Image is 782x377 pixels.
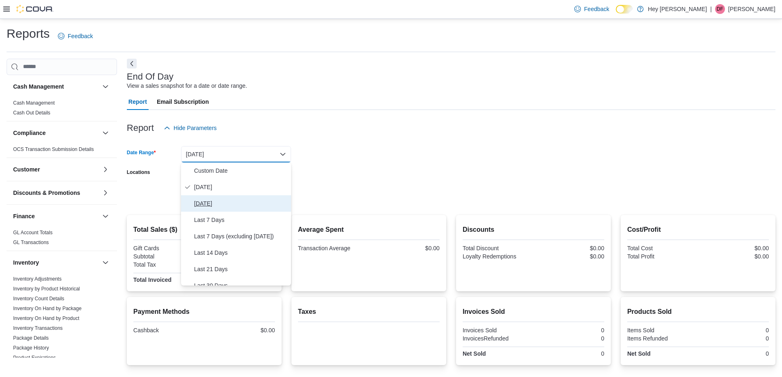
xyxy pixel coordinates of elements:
h2: Discounts [463,225,604,235]
div: Total Cost [627,245,697,251]
div: Total Profit [627,253,697,260]
button: Hide Parameters [161,120,220,136]
strong: Net Sold [627,350,651,357]
a: Inventory Transactions [13,325,63,331]
button: [DATE] [181,146,291,162]
div: Cashback [133,327,203,334]
span: Custom Date [194,166,288,176]
span: Inventory Transactions [13,325,63,331]
button: Customer [13,165,99,174]
strong: Total Invoiced [133,276,172,283]
label: Date Range [127,149,156,156]
a: GL Account Totals [13,230,53,235]
span: Report [128,94,147,110]
h2: Payment Methods [133,307,275,317]
div: $0.00 [535,245,604,251]
span: Inventory On Hand by Package [13,305,82,312]
h3: Customer [13,165,40,174]
a: Product Expirations [13,355,56,361]
div: Invoices Sold [463,327,532,334]
h3: End Of Day [127,72,174,82]
a: OCS Transaction Submission Details [13,146,94,152]
button: Discounts & Promotions [13,189,99,197]
button: Inventory [13,258,99,267]
span: DF [717,4,723,14]
button: Customer [101,165,110,174]
div: Subtotal [133,253,203,260]
a: Inventory Count Details [13,296,64,302]
strong: Net Sold [463,350,486,357]
p: Hey [PERSON_NAME] [648,4,707,14]
button: Compliance [101,128,110,138]
span: GL Account Totals [13,229,53,236]
button: Next [127,59,137,69]
div: InvoicesRefunded [463,335,532,342]
button: Compliance [13,129,99,137]
a: Cash Out Details [13,110,50,116]
h3: Discounts & Promotions [13,189,80,197]
div: 0 [699,327,769,334]
a: Inventory by Product Historical [13,286,80,292]
div: $0.00 [699,253,769,260]
p: [PERSON_NAME] [728,4,775,14]
div: 0 [699,335,769,342]
a: Inventory Adjustments [13,276,62,282]
div: $0.00 [535,253,604,260]
button: Discounts & Promotions [101,188,110,198]
h3: Compliance [13,129,46,137]
div: Cash Management [7,98,117,121]
div: Finance [7,228,117,251]
button: Cash Management [13,82,99,91]
div: $0.00 [370,245,440,251]
span: Last 30 Days [194,281,288,290]
button: Cash Management [101,82,110,91]
div: 0 [535,327,604,334]
button: Finance [101,211,110,221]
div: $0.00 [206,327,275,334]
span: OCS Transaction Submission Details [13,146,94,153]
div: Select listbox [181,162,291,286]
div: Compliance [7,144,117,158]
div: $0.00 [699,245,769,251]
span: Email Subscription [157,94,209,110]
span: Feedback [584,5,609,13]
input: Dark Mode [616,5,633,14]
div: 0 [699,350,769,357]
a: Feedback [571,1,612,17]
span: [DATE] [194,182,288,192]
div: Dawna Fuller [715,4,725,14]
a: Package Details [13,335,49,341]
button: Inventory [101,258,110,267]
span: Last 14 Days [194,248,288,258]
h2: Cost/Profit [627,225,769,235]
div: View a sales snapshot for a date or date range. [127,82,247,90]
h2: Invoices Sold [463,307,604,317]
h2: Average Spent [298,225,440,235]
h3: Finance [13,212,35,220]
img: Cova [16,5,53,13]
a: Inventory On Hand by Product [13,315,79,321]
p: | [710,4,712,14]
a: Package History [13,345,49,351]
a: Inventory On Hand by Package [13,306,82,311]
a: Cash Management [13,100,55,106]
div: Total Discount [463,245,532,251]
div: 0 [535,350,604,357]
h2: Products Sold [627,307,769,317]
span: Hide Parameters [174,124,217,132]
div: Loyalty Redemptions [463,253,532,260]
span: Last 7 Days [194,215,288,225]
h3: Report [127,123,154,133]
div: Items Refunded [627,335,697,342]
div: Transaction Average [298,245,367,251]
span: [DATE] [194,199,288,208]
a: Feedback [55,28,96,44]
span: Last 7 Days (excluding [DATE]) [194,231,288,241]
h3: Inventory [13,258,39,267]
